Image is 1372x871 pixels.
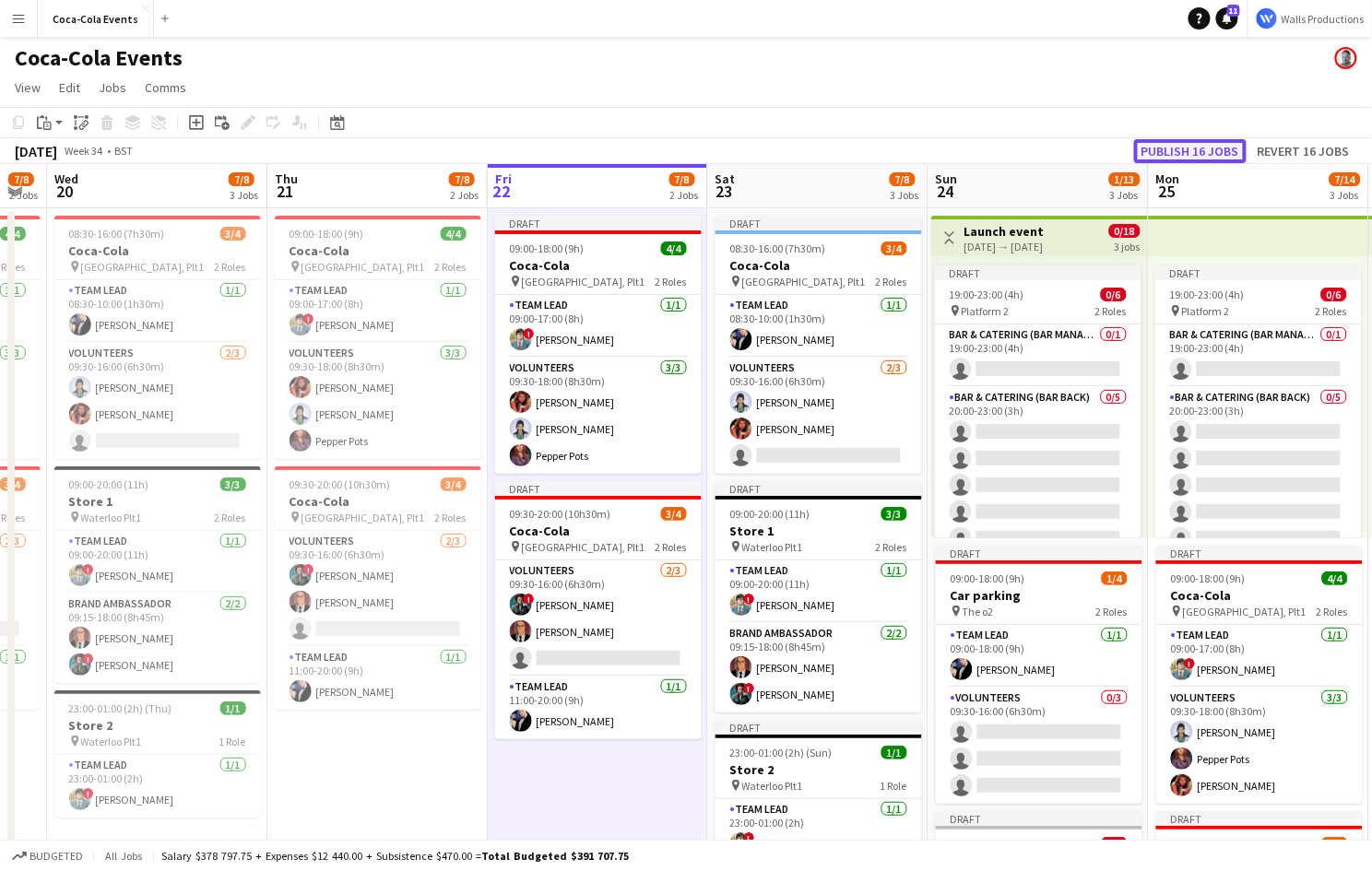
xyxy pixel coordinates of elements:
[81,260,205,274] span: [GEOGRAPHIC_DATA], Plt1
[936,546,1142,560] div: Draft
[275,466,481,710] app-job-card: 09:30-20:00 (10h30m)3/4Coca-Cola [GEOGRAPHIC_DATA], Plt12 RolesVolunteers2/309:30-16:00 (6h30m)![...
[54,466,261,683] app-job-card: 09:00-20:00 (11h)3/3Store 1 Waterloo Plt12 RolesTeam Lead1/109:00-20:00 (11h)![PERSON_NAME]Brand ...
[716,560,922,623] app-card-role: Team Lead1/109:00-20:00 (11h)![PERSON_NAME]
[951,571,1025,585] span: 09:00-18:00 (9h)
[964,240,1045,253] div: [DATE] → [DATE]
[1109,224,1141,238] span: 0/18
[744,594,755,605] span: !
[435,260,467,274] span: 2 Roles
[730,746,833,759] span: 23:00-01:00 (2h) (Sun)
[1317,605,1348,618] span: 2 Roles
[716,171,736,187] span: Sat
[1322,571,1348,585] span: 4/4
[716,720,922,862] app-job-card: Draft23:00-01:00 (2h) (Sun)1/1Store 2 Waterloo Plt11 RoleTeam Lead1/123:00-01:00 (2h)![PERSON_NAME]
[1109,172,1141,186] span: 1/13
[1156,587,1363,604] h3: Coca-Cola
[716,523,922,539] h3: Store 1
[54,755,261,818] app-card-role: Team Lead1/123:00-01:00 (2h)![PERSON_NAME]
[290,227,364,241] span: 09:00-18:00 (9h)
[495,677,702,739] app-card-role: Team Lead1/111:00-20:00 (9h)[PERSON_NAME]
[935,387,1141,557] app-card-role: Bar & Catering (Bar Back)0/520:00-23:00 (3h)
[230,188,258,202] div: 3 Jobs
[275,216,481,459] app-job-card: 09:00-18:00 (9h)4/4Coca-Cola [GEOGRAPHIC_DATA], Plt12 RolesTeam Lead1/109:00-17:00 (8h)![PERSON_N...
[716,799,922,862] app-card-role: Team Lead1/123:00-01:00 (2h)![PERSON_NAME]
[220,477,246,491] span: 3/3
[275,343,481,459] app-card-role: Volunteers3/309:30-18:00 (8h30m)[PERSON_NAME][PERSON_NAME]Pepper Pots
[1110,188,1140,202] div: 3 Jobs
[1155,265,1362,538] app-job-card: Draft19:00-23:00 (4h)0/6 Platform 22 RolesBar & Catering (Bar Manager)0/119:00-23:00 (4h) Bar & C...
[69,701,172,715] span: 23:00-01:00 (2h) (Thu)
[510,241,585,255] span: 09:00-18:00 (9h)
[495,295,702,358] app-card-role: Team Lead1/109:00-17:00 (8h)![PERSON_NAME]
[1321,288,1347,301] span: 0/6
[302,260,425,274] span: [GEOGRAPHIC_DATA], Plt1
[220,227,246,241] span: 3/4
[1330,172,1361,186] span: 7/14
[963,605,994,618] span: The o2
[1156,625,1363,688] app-card-role: Team Lead1/109:00-17:00 (8h)![PERSON_NAME]
[54,690,261,818] app-job-card: 23:00-01:00 (2h) (Thu)1/1Store 2 Waterloo Plt11 RoleTeam Lead1/123:00-01:00 (2h)![PERSON_NAME]
[744,683,755,694] span: !
[450,188,479,202] div: 2 Jobs
[716,216,922,474] div: Draft08:30-16:00 (7h30m)3/4Coca-Cola [GEOGRAPHIC_DATA], Plt12 RolesTeam Lead1/108:30-10:00 (1h30m...
[495,481,702,739] app-job-card: Draft09:30-20:00 (10h30m)3/4Coca-Cola [GEOGRAPHIC_DATA], Plt12 RolesVolunteers2/309:30-16:00 (6h3...
[881,779,907,793] span: 1 Role
[302,511,425,524] span: [GEOGRAPHIC_DATA], Plt1
[716,481,922,496] div: Draft
[881,241,907,255] span: 3/4
[1156,546,1363,804] app-job-card: Draft09:00-18:00 (9h)4/4Coca-Cola [GEOGRAPHIC_DATA], Plt12 RolesTeam Lead1/109:00-17:00 (8h)![PER...
[137,76,194,100] a: Comms
[890,172,916,186] span: 7/8
[441,477,467,491] span: 3/4
[876,275,907,288] span: 2 Roles
[83,653,94,665] span: !
[716,257,922,274] h3: Coca-Cola
[101,849,146,863] span: All jobs
[114,144,133,158] div: BST
[1095,304,1127,318] span: 2 Roles
[99,79,126,96] span: Jobs
[1155,387,1362,557] app-card-role: Bar & Catering (Bar Back)0/520:00-23:00 (3h)
[8,172,34,186] span: 7/8
[54,531,261,594] app-card-role: Team Lead1/109:00-20:00 (11h)![PERSON_NAME]
[936,688,1142,804] app-card-role: Volunteers0/309:30-16:00 (6h30m)
[936,587,1142,604] h3: Car parking
[303,313,314,324] span: !
[161,849,629,863] div: Salary $378 797.75 + Expenses $12 440.00 + Subsistence $470.00 =
[881,746,907,759] span: 1/1
[272,181,298,202] span: 21
[275,242,481,259] h3: Coca-Cola
[215,511,246,524] span: 2 Roles
[713,181,736,202] span: 23
[38,1,154,37] button: Coca-Cola Events
[7,76,48,100] a: View
[495,523,702,539] h3: Coca-Cola
[716,358,922,474] app-card-role: Volunteers2/309:30-16:00 (6h30m)[PERSON_NAME][PERSON_NAME]
[83,788,94,799] span: !
[83,564,94,575] span: !
[670,188,699,202] div: 2 Jobs
[54,280,261,343] app-card-role: Team Lead1/108:30-10:00 (1h30m)[PERSON_NAME]
[936,171,958,187] span: Sun
[81,511,142,524] span: Waterloo Plt1
[54,717,261,734] h3: Store 2
[1156,811,1363,826] div: Draft
[661,507,687,521] span: 3/4
[951,837,1025,851] span: 20:00-22:00 (2h)
[1102,837,1128,851] span: 0/3
[964,223,1045,240] h3: Launch event
[524,594,535,605] span: !
[1134,139,1247,163] button: Publish 16 jobs
[275,531,481,647] app-card-role: Volunteers2/309:30-16:00 (6h30m)![PERSON_NAME][PERSON_NAME]
[935,265,1141,538] app-job-card: Draft19:00-23:00 (4h)0/6 Platform 22 RolesBar & Catering (Bar Manager)0/119:00-23:00 (4h) Bar & C...
[303,564,314,575] span: !
[145,79,186,96] span: Comms
[510,507,611,521] span: 09:30-20:00 (10h30m)
[1153,181,1180,202] span: 25
[742,540,803,554] span: Waterloo Plt1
